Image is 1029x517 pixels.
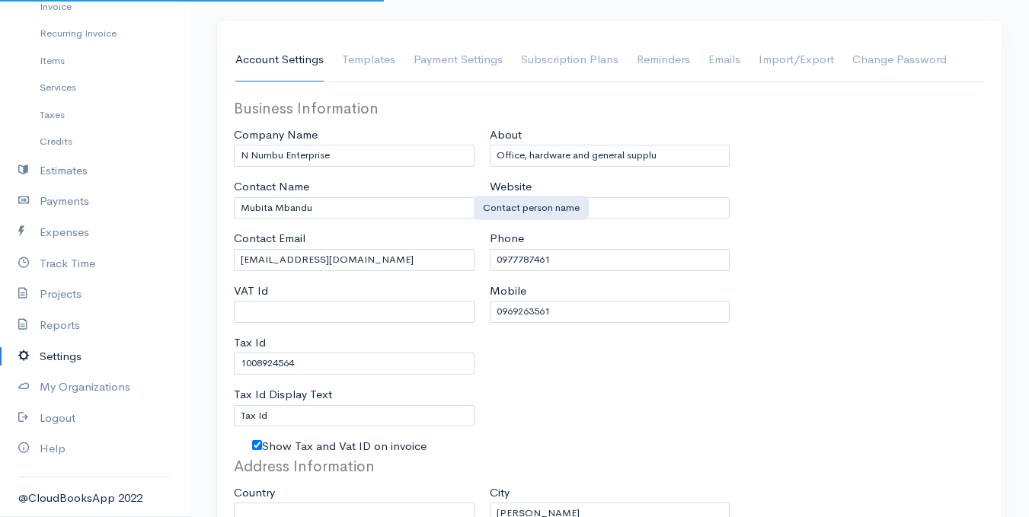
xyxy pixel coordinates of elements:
[234,386,332,404] label: Tax Id Display Text
[490,230,524,247] label: Phone
[490,178,532,196] label: Website
[234,230,305,247] label: Contact Email
[18,490,172,507] div: @CloudBooksApp 2022
[234,484,275,502] label: Country
[234,126,318,144] label: Company Name
[234,282,268,300] label: VAT Id
[342,39,395,81] a: Templates
[708,39,740,81] a: Emails
[235,39,324,81] a: Account Settings
[521,39,618,81] a: Subscription Plans
[490,126,522,144] label: About
[234,178,309,196] label: Contact Name
[852,39,947,81] a: Change Password
[474,196,589,220] div: Contact person name
[234,97,475,120] legend: Business Information
[637,39,690,81] a: Reminders
[234,334,266,352] label: Tax Id
[490,484,510,502] label: City
[490,282,526,300] label: Mobile
[759,39,834,81] a: Import/Export
[234,455,475,478] legend: Address Information
[262,438,427,455] label: Show Tax and Vat ID on invoice
[414,39,503,81] a: Payment Settings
